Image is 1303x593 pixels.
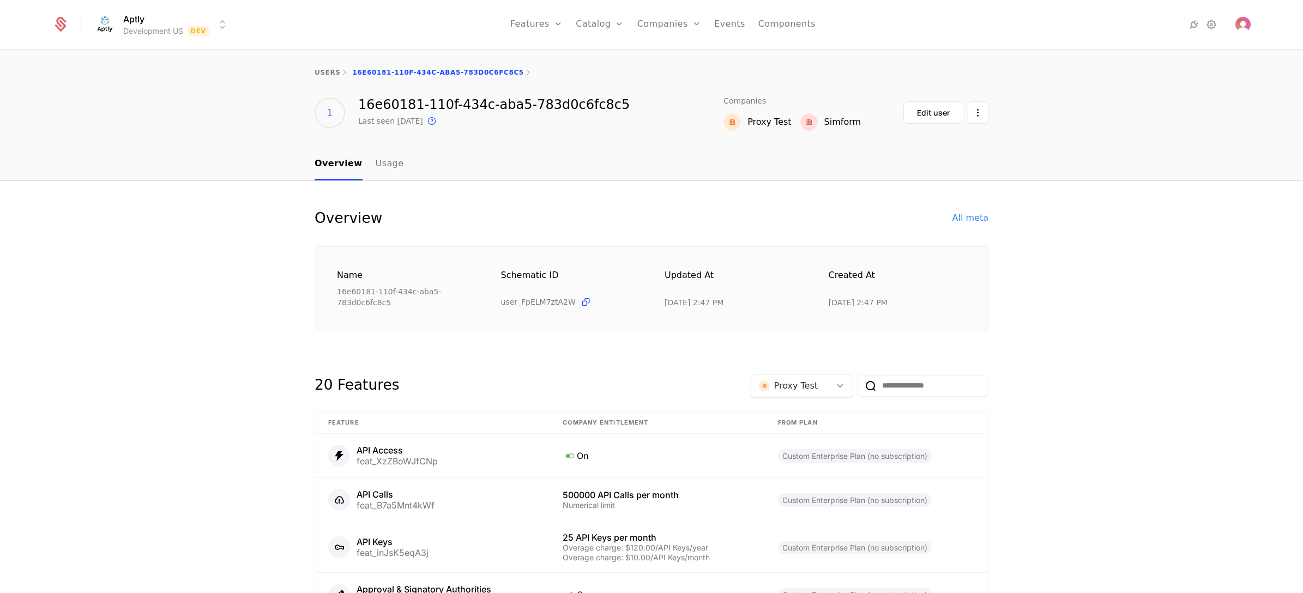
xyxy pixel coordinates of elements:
div: Development US [123,26,183,37]
div: feat_inJsK5eqA3j [357,548,429,557]
div: 20 Features [315,374,399,398]
div: On [563,449,751,463]
div: API Calls [357,490,435,499]
div: 16e60181-110f-434c-aba5-783d0c6fc8c5 [337,286,475,308]
div: API Access [357,446,438,455]
div: feat_B7a5Mnt4kWf [357,501,435,510]
div: 9/3/25, 2:47 PM [829,297,888,308]
div: 16e60181-110f-434c-aba5-783d0c6fc8c5 [358,98,630,111]
span: Companies [723,97,766,105]
div: 500000 API Calls per month [563,491,751,499]
ul: Choose Sub Page [315,148,403,180]
a: Usage [376,148,404,180]
img: Proxy Test [723,113,741,131]
span: Dev [188,26,210,37]
div: Overage charge: $10.00/API Keys/month [563,554,751,561]
nav: Main [315,148,988,180]
div: Created at [829,269,967,293]
a: SimformSimform [800,113,872,131]
div: 25 API Keys per month [563,533,751,542]
div: Name [337,269,475,282]
th: Feature [315,412,550,434]
div: Updated at [665,269,803,293]
a: Integrations [1187,18,1201,31]
div: Overview [315,207,382,229]
img: 's logo [1235,17,1251,32]
div: All meta [952,211,988,225]
div: Last seen [DATE] [358,116,423,126]
div: Edit user [917,107,950,118]
a: Settings [1205,18,1218,31]
span: Custom Enterprise Plan (no subscription) [778,449,932,463]
button: Edit user [903,101,963,124]
button: Select action [968,101,988,124]
span: Custom Enterprise Plan (no subscription) [778,541,932,554]
th: From plan [765,412,988,434]
div: 1 [315,98,345,128]
div: Proxy Test [747,116,791,129]
div: Schematic ID [501,269,639,292]
div: Overage charge: $120.00/API Keys/year [563,544,751,552]
a: users [315,69,340,76]
div: Numerical limit [563,501,751,509]
div: feat_XzZBoWJfCNp [357,457,438,465]
img: Aptly [92,11,118,38]
span: Custom Enterprise Plan (no subscription) [778,493,932,507]
button: Open user button [1235,17,1251,32]
div: API Keys [357,537,429,546]
span: Aptly [123,13,144,26]
a: Overview [315,148,363,180]
div: 9/3/25, 2:47 PM [665,297,723,308]
img: Simform [800,113,818,131]
span: user_FpELM7ztA2W [501,296,576,307]
button: Select environment [95,13,230,37]
a: Proxy TestProxy Test [723,113,795,131]
th: Company Entitlement [550,412,764,434]
div: Simform [824,116,861,129]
